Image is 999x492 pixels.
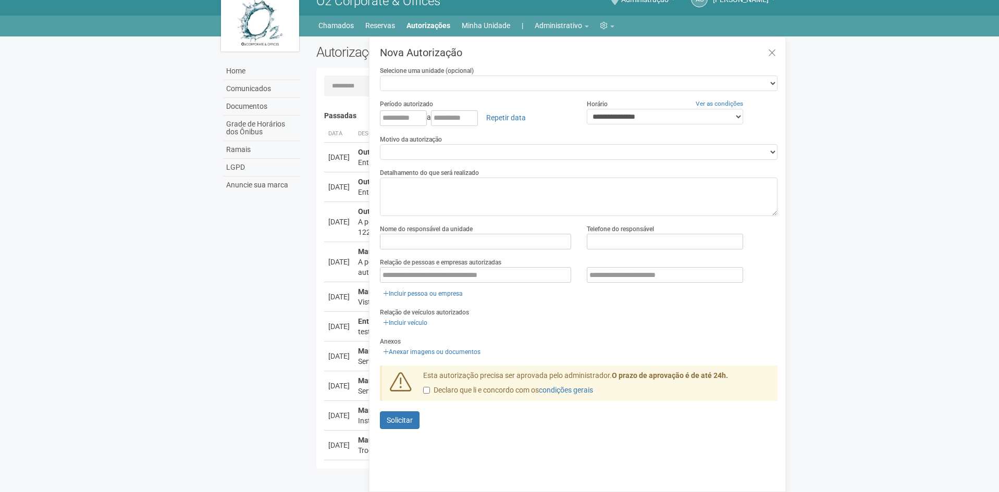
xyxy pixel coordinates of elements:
div: Vistoria nos equipamentos da Eletromidia. Blocos 01, 05 e 08. [358,297,736,307]
strong: Manutenção [358,287,400,296]
a: Ramais [224,141,301,159]
div: Entrada e [PERSON_NAME] de caçamba para retirada de entulho (solicitado pela administração). [358,187,736,197]
div: Serviço no terraço da unidade 4/401 [358,386,736,396]
div: Instalação de calha no telhado do bloco 9. [358,415,736,426]
strong: Manutenção [358,376,400,385]
strong: Manutenção [358,347,400,355]
strong: Manutenção [358,406,400,414]
a: Administrativo [535,18,589,33]
h3: Nova Autorização [380,47,778,58]
label: Anexos [380,337,401,346]
label: Motivo da autorização [380,135,442,144]
label: Declaro que li e concordo com os [423,385,593,396]
a: condições gerais [539,386,593,394]
strong: Entrega [358,317,384,325]
label: Nome do responsável da unidade [380,224,473,234]
a: Chamados [318,18,354,33]
label: Selecione uma unidade (opcional) [380,66,474,75]
div: [DATE] [328,410,350,421]
strong: Manutenção [358,247,400,256]
a: Grade de Horários dos Ônibus [224,116,301,141]
input: Declaro que li e concordo com oscondições gerais [423,387,430,394]
div: Esta autorização precisa ser aprovada pelo administrador. [415,371,778,401]
a: Minha Unidade [462,18,510,33]
a: Comunicados [224,80,301,98]
span: Solicitar [387,416,413,424]
strong: Outros [358,207,380,216]
a: Incluir veículo [380,317,430,329]
div: Serviço de marcenaria na unidade 5/426, a pedido da administração. [358,356,736,367]
div: [DATE] [328,321,350,332]
strong: Outros [358,148,380,156]
div: [DATE] [328,351,350,361]
th: Data [324,125,354,143]
a: Reservas [365,18,395,33]
div: [DATE] [328,440,350,450]
a: Configurações [600,18,614,33]
a: Autorizações [406,18,450,33]
a: Home [224,62,301,80]
a: Documentos [224,98,301,116]
h4: Passadas [324,112,771,120]
a: Repetir data [479,109,533,127]
div: A pedido da administração a empresa TOLDOS [PERSON_NAME] estará instalando hoje às 19h o toldo ve... [358,217,736,237]
label: Relação de pessoas e empresas autorizadas [380,258,501,267]
a: Ver as condições [696,100,743,107]
h2: Autorizações [316,44,539,60]
div: [DATE] [328,152,350,162]
a: Anuncie sua marca [224,176,301,194]
label: Horário [587,99,608,109]
div: [DATE] [328,217,350,227]
div: A pedido da administração a empresa Alumbre está executando uma manutenção na sala do bloco 4/308... [358,257,736,277]
a: LGPD [224,159,301,176]
label: Período autorizado [380,99,433,109]
label: Relação de veículos autorizados [380,308,469,317]
a: Incluir pessoa ou empresa [380,288,466,299]
a: Anexar imagens ou documentos [380,346,484,358]
strong: Outros [358,178,380,186]
strong: O prazo de aprovação é de até 24h. [612,371,728,380]
div: [DATE] [328,381,350,391]
a: | [522,18,523,33]
strong: Manutenção [358,436,400,444]
button: Solicitar [380,411,420,429]
div: [DATE] [328,182,350,192]
div: [DATE] [328,257,350,267]
label: Detalhamento do que será realizado [380,168,479,178]
div: a [380,109,571,127]
label: Telefone do responsável [587,224,654,234]
div: Troca de Perfil de Alumínio do toldo em pergolado - Bloco 9 | [GEOGRAPHIC_DATA]. Empresa C22 Toldos [358,445,736,456]
div: teste [358,326,736,337]
div: [DATE] [328,292,350,302]
div: Entrada de caçamba para retirada de resíduos de obra. A caçamba deve sair no dia 10/07. [358,157,736,168]
th: Descrição [354,125,741,143]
